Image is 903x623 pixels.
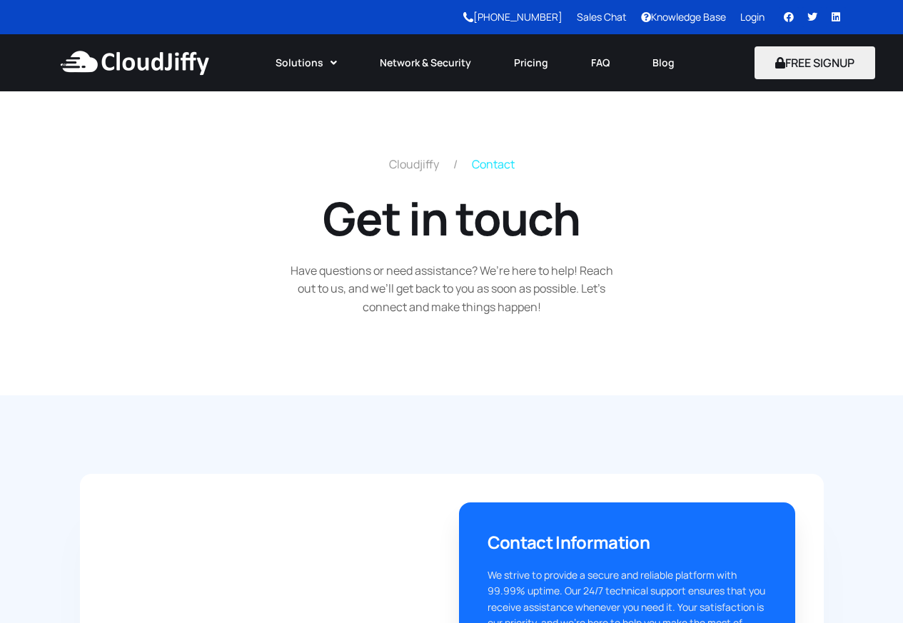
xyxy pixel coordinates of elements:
[493,47,570,78] a: Pricing
[52,188,851,248] h1: Get in touch
[631,47,696,78] a: Blog
[254,47,358,78] a: Solutions
[740,10,765,24] a: Login
[389,156,439,174] a: Cloudjiffy
[755,46,875,79] button: FREE SIGNUP
[755,55,875,71] a: FREE SIGNUP
[577,10,627,24] a: Sales Chat
[472,156,515,174] span: Contact
[285,262,618,317] p: Have questions or need assistance? We’re here to help! Reach out to us, and we’ll get back to you...
[463,10,563,24] a: [PHONE_NUMBER]
[358,47,493,78] a: Network & Security
[641,10,726,24] a: Knowledge Base
[570,47,631,78] a: FAQ
[488,531,767,553] h3: Contact Information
